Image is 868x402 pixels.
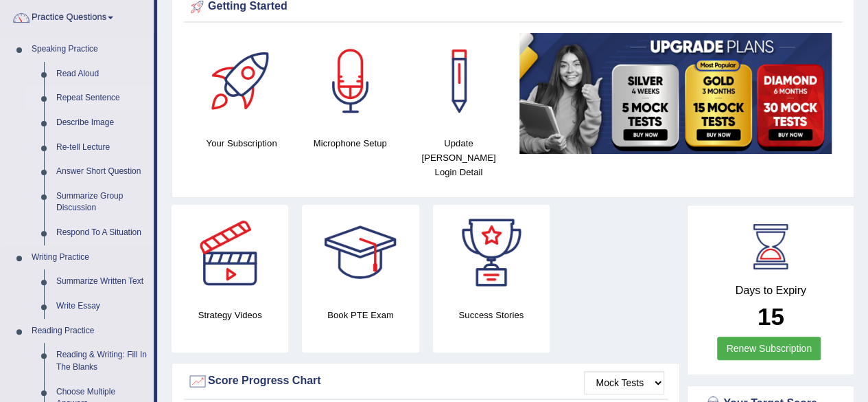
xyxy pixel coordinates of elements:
[302,308,419,322] h4: Book PTE Exam
[50,62,154,87] a: Read Aloud
[187,371,664,392] div: Score Progress Chart
[758,303,784,330] b: 15
[172,308,288,322] h4: Strategy Videos
[50,111,154,135] a: Describe Image
[50,221,154,245] a: Respond To A Situation
[50,159,154,184] a: Answer Short Question
[303,136,397,150] h4: Microphone Setup
[703,284,838,297] h4: Days to Expiry
[25,319,154,344] a: Reading Practice
[50,86,154,111] a: Repeat Sentence
[194,136,289,150] h4: Your Subscription
[25,37,154,62] a: Speaking Practice
[50,269,154,294] a: Summarize Written Text
[433,308,550,322] h4: Success Stories
[717,337,821,360] a: Renew Subscription
[50,343,154,379] a: Reading & Writing: Fill In The Blanks
[50,184,154,221] a: Summarize Group Discussion
[25,245,154,270] a: Writing Practice
[50,294,154,319] a: Write Essay
[50,135,154,160] a: Re-tell Lecture
[519,33,832,154] img: small5.jpg
[411,136,506,179] h4: Update [PERSON_NAME] Login Detail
